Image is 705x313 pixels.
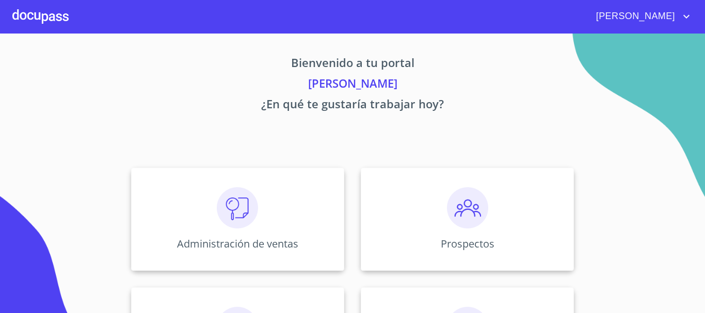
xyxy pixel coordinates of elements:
[35,95,670,116] p: ¿En qué te gustaría trabajar hoy?
[441,237,494,251] p: Prospectos
[35,54,670,75] p: Bienvenido a tu portal
[588,8,693,25] button: account of current user
[588,8,680,25] span: [PERSON_NAME]
[217,187,258,228] img: consulta.png
[35,75,670,95] p: [PERSON_NAME]
[447,187,488,228] img: prospectos.png
[177,237,298,251] p: Administración de ventas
